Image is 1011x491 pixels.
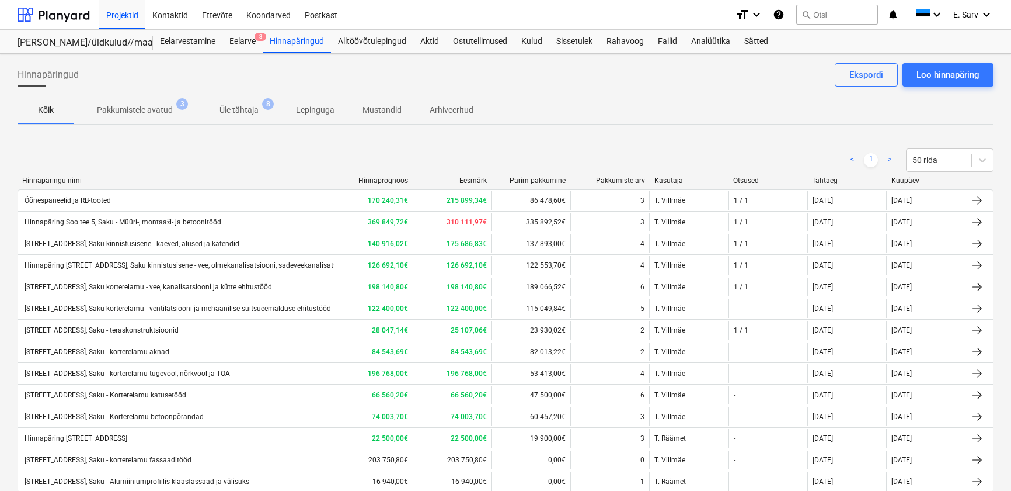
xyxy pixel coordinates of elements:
div: 2 [640,348,644,356]
div: 60 457,20€ [491,407,570,426]
b: 66 560,20€ [372,391,408,399]
div: 86 478,60€ [491,191,570,210]
div: 3 [640,413,644,421]
div: Failid [651,30,684,53]
div: 203 750,80€ [413,451,491,469]
div: [DATE] [891,434,912,442]
a: Sissetulek [549,30,599,53]
b: 22 500,00€ [372,434,408,442]
div: [STREET_ADDRESS], Saku - korterelamu fassaaditööd [23,456,191,464]
div: T. Räämet [649,429,728,448]
div: Kasutaja [654,177,724,185]
div: 53 413,00€ [491,364,570,383]
div: 1 [640,478,644,486]
div: [DATE] [891,456,912,464]
button: Loo hinnapäring [902,63,993,87]
div: [DATE] [813,456,833,464]
div: Alltöövõtulepingud [331,30,413,53]
b: 122 400,00€ [368,305,408,313]
div: T. Villmäe [649,191,728,210]
a: Kulud [514,30,549,53]
div: Loo hinnapäring [916,67,979,82]
div: - [734,305,735,313]
div: [DATE] [813,413,833,421]
div: Pakkumiste arv [575,177,644,185]
div: [DATE] [813,369,833,378]
div: [DATE] [813,283,833,291]
div: [STREET_ADDRESS], Saku - Alumiiniumprofiilis klaasfassaad ja välisuks [23,478,249,486]
div: 6 [640,283,644,291]
div: T. Villmäe [649,343,728,361]
div: T. Villmäe [649,407,728,426]
div: 203 750,80€ [334,451,413,469]
div: 4 [640,369,644,378]
a: Sätted [737,30,775,53]
div: 2 [640,326,644,334]
div: - [734,391,735,399]
div: T. Räämet [649,472,728,491]
div: T. Villmäe [649,234,728,253]
b: 126 692,10€ [368,261,408,269]
div: 1 / 1 [734,240,748,248]
i: keyboard_arrow_down [930,8,944,22]
div: [STREET_ADDRESS], Saku - teraskonstruktsioonid [23,326,179,334]
p: Üle tähtaja [219,104,259,116]
div: 137 893,00€ [491,234,570,253]
div: 1 / 1 [734,196,748,205]
a: Analüütika [684,30,737,53]
div: Kuupäev [891,177,961,185]
div: Hinnapäring [STREET_ADDRESS], Saku kinnistusisene - vee, olmekanalisatsiooni, sadeveekanalisatsio... [23,261,436,269]
div: [DATE] [891,348,912,356]
i: keyboard_arrow_down [979,8,993,22]
div: - [734,348,735,356]
div: [DATE] [813,196,833,205]
a: Aktid [413,30,446,53]
b: 369 849,72€ [368,218,408,226]
div: 82 013,22€ [491,343,570,361]
div: 1 / 1 [734,283,748,291]
div: Eelarvestamine [153,30,222,53]
a: Hinnapäringud [263,30,331,53]
span: 8 [262,98,274,110]
div: 0,00€ [491,472,570,491]
div: [DATE] [891,305,912,313]
p: Kõik [32,104,60,116]
div: [DATE] [813,478,833,486]
b: 84 543,69€ [451,348,487,356]
b: 175 686,83€ [447,240,487,248]
div: T. Villmäe [649,364,728,383]
div: T. Villmäe [649,278,728,296]
b: 310 111,97€ [447,218,487,226]
div: [STREET_ADDRESS], Saku - korterelamu tugevool, nõrkvool ja TOA [23,369,230,378]
div: - [734,369,735,378]
div: - [734,478,735,486]
div: Chat Widget [953,435,1011,491]
span: Hinnapäringud [18,68,79,82]
div: 1 / 1 [734,218,748,226]
span: E. Sarv [953,10,978,19]
b: 170 240,31€ [368,196,408,205]
i: notifications [887,8,899,22]
div: [DATE] [891,326,912,334]
div: Ekspordi [849,67,883,82]
div: 3 [640,218,644,226]
b: 28 047,14€ [372,326,408,334]
a: Eelarve3 [222,30,263,53]
div: [STREET_ADDRESS], Saku - korterelamu aknad [23,348,169,356]
div: 4 [640,240,644,248]
div: [DATE] [891,391,912,399]
div: [DATE] [891,369,912,378]
div: Eelarve [222,30,263,53]
div: [DATE] [813,240,833,248]
span: 3 [176,98,188,110]
a: Rahavoog [599,30,651,53]
div: - [734,456,735,464]
div: 47 500,00€ [491,386,570,404]
div: 1 / 1 [734,326,748,334]
div: T. Villmäe [649,386,728,404]
div: [DATE] [813,434,833,442]
span: 3 [255,33,266,41]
